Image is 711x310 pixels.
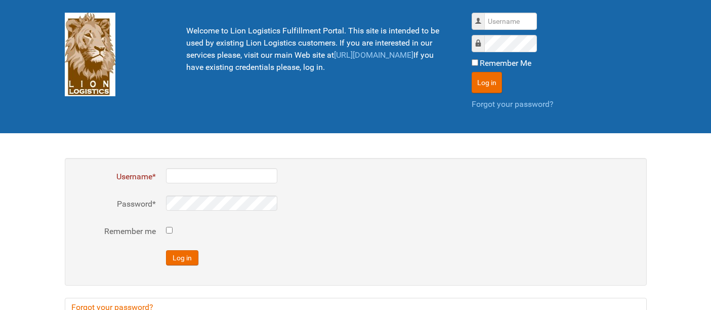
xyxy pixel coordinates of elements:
label: Remember me [75,225,156,238]
a: Lion Logistics [65,49,115,59]
label: Password [75,198,156,210]
img: Lion Logistics [65,13,115,96]
a: Forgot your password? [472,99,554,109]
a: [URL][DOMAIN_NAME] [334,50,413,60]
button: Log in [472,72,502,93]
label: Remember Me [480,57,531,69]
input: Username [484,13,537,30]
p: Welcome to Lion Logistics Fulfillment Portal. This site is intended to be used by existing Lion L... [186,25,446,73]
button: Log in [166,250,198,265]
label: Username [75,171,156,183]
